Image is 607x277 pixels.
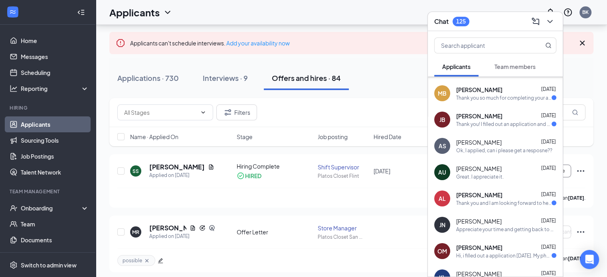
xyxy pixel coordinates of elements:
div: Team Management [10,188,87,195]
div: Interviews · 9 [203,73,248,83]
svg: ChevronDown [200,109,206,116]
h5: [PERSON_NAME] [149,163,205,171]
span: Name · Applied On [130,133,178,141]
svg: Document [190,225,196,231]
span: Applicants [442,63,471,70]
a: Documents [21,232,89,248]
svg: Ellipses [576,227,585,237]
svg: Reapply [199,225,206,231]
div: Store Manager [318,224,368,232]
a: Sourcing Tools [21,132,89,148]
div: Applied on [DATE] [149,232,215,240]
button: ChevronDown [544,15,556,28]
span: Job posting [318,133,348,141]
span: edit [158,258,163,263]
div: Thank you! I filled out an application and had an interview but I canceled because it was in [GEO... [456,121,552,128]
div: Ok, I applied, can i please get a resposne?? [456,147,552,154]
div: AS [439,142,446,150]
svg: Collapse [77,8,85,16]
span: [PERSON_NAME] [456,138,502,146]
svg: UserCheck [10,204,18,212]
input: All Stages [124,108,197,117]
span: [DATE] [374,167,390,175]
span: [DATE] [541,139,556,145]
span: [PERSON_NAME] [456,217,502,225]
div: OM [437,247,447,255]
a: Surveys [21,248,89,264]
span: [PERSON_NAME] [456,191,502,199]
div: Offers and hires · 84 [272,73,341,83]
span: [DATE] [541,112,556,118]
div: AL [439,194,446,202]
div: HIRED [245,172,261,180]
div: Platos Closet San ... [318,234,368,240]
a: Messages [21,49,89,65]
div: Applications · 730 [117,73,179,83]
a: Job Postings [21,148,89,164]
a: Talent Network [21,164,89,180]
div: BK [582,9,589,16]
b: [DATE] [568,255,584,261]
svg: Document [208,164,214,170]
svg: Ellipses [576,166,585,176]
span: [DATE] [541,270,556,276]
div: Thank you so much for completing your application :) If we think you would be a good fit for this... [456,94,552,101]
h3: Chat [434,17,449,26]
div: SS [132,168,139,175]
button: Filter Filters [216,104,257,120]
svg: ComposeMessage [531,17,540,26]
a: Applicants [21,116,89,132]
h5: [PERSON_NAME] [149,224,186,232]
svg: CheckmarkCircle [237,172,245,180]
div: 125 [456,18,466,25]
span: [PERSON_NAME] [456,112,502,120]
a: Scheduling [21,65,89,81]
div: Offer Letter [237,228,313,236]
span: [PERSON_NAME] [456,244,502,251]
div: Onboarding [21,204,82,212]
button: Waiting on Applicant [525,226,571,238]
div: Applied on [DATE] [149,171,214,179]
div: AU [438,168,446,176]
a: Home [21,33,89,49]
svg: MagnifyingGlass [572,109,578,116]
b: [DATE] [568,195,584,201]
div: Open Intercom Messenger [580,250,599,269]
div: MB [438,89,447,97]
div: MR [132,229,139,236]
div: JB [439,116,445,124]
svg: QuestionInfo [563,8,573,17]
svg: Error [116,38,125,48]
span: [DATE] [541,218,556,224]
svg: Filter [223,108,233,117]
input: Search applicant [435,38,529,53]
h1: Applicants [109,6,160,19]
svg: Cross [577,38,587,48]
div: Hiring Complete [237,162,313,170]
span: Applicants can't schedule interviews. [130,39,290,47]
svg: WorkstreamLogo [9,8,17,16]
div: Shift Supervisor [318,163,368,171]
span: [DATE] [541,86,556,92]
div: JN [439,221,445,229]
svg: Notifications [546,8,555,17]
span: possible [123,257,142,264]
button: ComposeMessage [529,15,542,28]
div: Switch to admin view [21,261,77,269]
a: Add your availability now [226,39,290,47]
div: Hiring [10,104,87,111]
span: Team members [494,63,536,70]
svg: Cross [144,257,150,264]
span: [DATE] [541,165,556,171]
span: Stage [237,133,253,141]
div: Hi, i filled out a application [DATE]. My phone was on do not disturb and i'm not sure if you guy... [456,252,552,259]
span: [PERSON_NAME] [456,86,502,94]
svg: ChevronDown [163,8,172,17]
svg: SourcingTools [209,225,215,231]
span: [PERSON_NAME] [456,165,502,173]
span: [DATE] [541,191,556,197]
div: Platos Closet Flint [318,173,368,179]
svg: MagnifyingGlass [545,42,552,49]
div: Great. I appreciate it. [456,173,504,180]
div: Appreciate your time and getting back to me wish you the best! [456,226,556,233]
